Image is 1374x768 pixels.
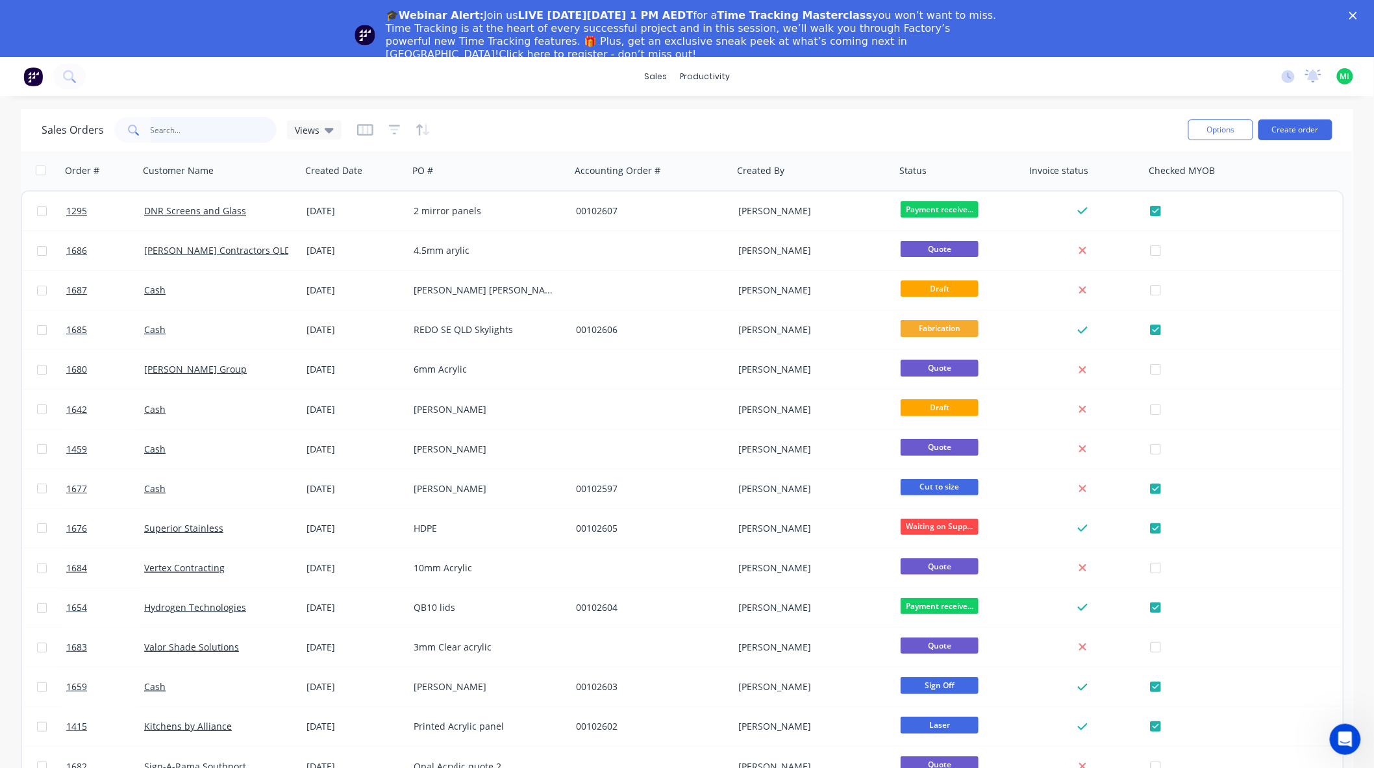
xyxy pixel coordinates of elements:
div: 00102603 [576,680,720,693]
span: Quote [901,638,979,654]
a: 1295 [66,192,144,230]
a: Superior Stainless [144,522,223,534]
a: [PERSON_NAME] Contractors QLD P/L [144,244,306,256]
div: PO # [412,164,433,177]
div: 00102604 [576,601,720,614]
div: [DATE] [306,522,403,535]
a: Cash [144,482,166,495]
div: [PERSON_NAME] [738,601,882,614]
span: Quote [901,558,979,575]
div: [PERSON_NAME] [738,443,882,456]
span: 1687 [66,284,87,297]
a: Valor Shade Solutions [144,641,239,653]
a: [PERSON_NAME] Group [144,363,247,375]
div: [DATE] [306,244,403,257]
span: Quote [901,360,979,376]
div: [DATE] [306,601,403,614]
a: Cash [144,284,166,296]
div: 3mm Clear acrylic [414,641,558,654]
a: 1683 [66,628,144,667]
div: Order # [65,164,99,177]
a: Cash [144,403,166,415]
div: Invoice status [1029,164,1089,177]
span: 1683 [66,641,87,654]
iframe: Intercom live chat [1330,724,1361,755]
div: [DATE] [306,443,403,456]
div: [PERSON_NAME] [738,720,882,733]
div: [PERSON_NAME] [738,641,882,654]
span: Payment receive... [901,201,979,217]
a: 1415 [66,707,144,746]
input: Search... [151,117,277,143]
a: 1459 [66,430,144,469]
span: 1295 [66,204,87,217]
a: 1684 [66,549,144,588]
div: HDPE [414,522,558,535]
div: sales [638,67,673,86]
a: 1654 [66,588,144,627]
b: Time Tracking Masterclass [718,9,873,21]
div: Status [899,164,927,177]
span: 1642 [66,403,87,416]
div: Created By [737,164,784,177]
div: [DATE] [306,284,403,297]
div: Close [1349,12,1362,19]
a: Hydrogen Technologies [144,601,246,613]
a: 1687 [66,271,144,310]
b: LIVE [DATE][DATE] 1 PM AEDT [518,9,693,21]
span: 1676 [66,522,87,535]
div: [PERSON_NAME] [738,204,882,217]
div: 00102597 [576,482,720,495]
span: MI [1340,71,1350,82]
div: 6mm Acrylic [414,363,558,376]
div: [PERSON_NAME] [414,482,558,495]
a: 1642 [66,390,144,429]
div: [PERSON_NAME] [738,403,882,416]
span: Payment receive... [901,598,979,614]
span: 1459 [66,443,87,456]
a: 1676 [66,509,144,548]
a: Cash [144,680,166,693]
div: [PERSON_NAME] [738,522,882,535]
div: [DATE] [306,562,403,575]
a: Kitchens by Alliance [144,720,232,732]
div: 00102607 [576,204,720,217]
button: Options [1188,119,1253,140]
span: Laser [901,717,979,733]
a: 1677 [66,469,144,508]
div: [PERSON_NAME] [738,244,882,257]
a: DNR Screens and Glass [144,204,246,217]
a: Cash [144,443,166,455]
div: [PERSON_NAME] [738,680,882,693]
span: Waiting on Supp... [901,519,979,535]
img: Profile image for Team [355,25,375,45]
a: Click here to register - don’t miss out! [499,48,697,60]
h1: Sales Orders [42,124,104,136]
span: Sign Off [901,677,979,693]
div: [DATE] [306,363,403,376]
button: Create order [1258,119,1332,140]
div: [PERSON_NAME] [PERSON_NAME] [414,284,558,297]
div: [PERSON_NAME] [414,680,558,693]
div: 00102606 [576,323,720,336]
div: productivity [673,67,736,86]
div: [PERSON_NAME] [414,443,558,456]
span: Fabrication [901,320,979,336]
div: [PERSON_NAME] [738,284,882,297]
a: 1680 [66,350,144,389]
span: 1415 [66,720,87,733]
div: [DATE] [306,641,403,654]
img: Factory [23,67,43,86]
span: Draft [901,399,979,415]
span: Quote [901,439,979,455]
span: Views [295,123,319,137]
div: Customer Name [143,164,214,177]
span: 1677 [66,482,87,495]
a: 1659 [66,667,144,706]
a: 1685 [66,310,144,349]
div: 00102602 [576,720,720,733]
span: 1680 [66,363,87,376]
div: 4.5mm arylic [414,244,558,257]
span: 1686 [66,244,87,257]
div: [PERSON_NAME] [414,403,558,416]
